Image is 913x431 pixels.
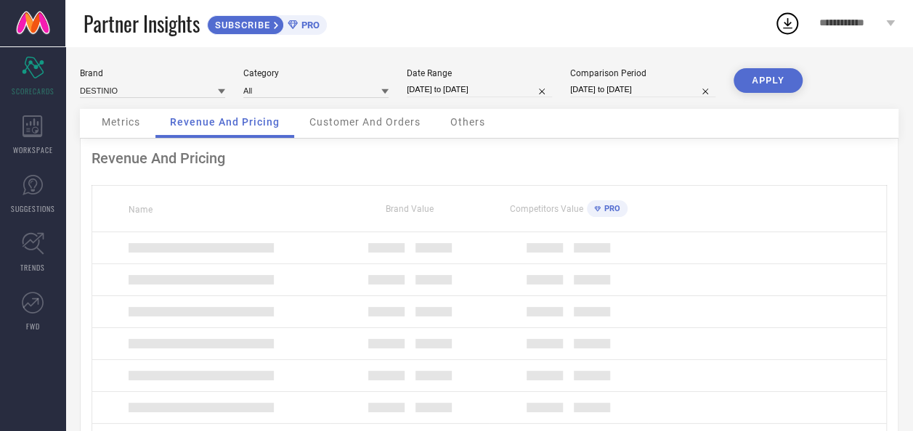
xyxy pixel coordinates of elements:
[208,20,274,30] span: SUBSCRIBE
[102,116,140,128] span: Metrics
[20,262,45,273] span: TRENDS
[407,82,552,97] input: Select date range
[570,68,715,78] div: Comparison Period
[12,86,54,97] span: SCORECARDS
[129,205,153,215] span: Name
[407,68,552,78] div: Date Range
[309,116,421,128] span: Customer And Orders
[386,204,434,214] span: Brand Value
[26,321,40,332] span: FWD
[11,203,55,214] span: SUGGESTIONS
[80,68,225,78] div: Brand
[510,204,583,214] span: Competitors Value
[774,10,800,36] div: Open download list
[13,144,53,155] span: WORKSPACE
[734,68,803,93] button: APPLY
[92,149,887,167] div: Revenue And Pricing
[601,204,620,213] span: PRO
[84,9,200,38] span: Partner Insights
[298,20,320,30] span: PRO
[450,116,485,128] span: Others
[207,12,327,35] a: SUBSCRIBEPRO
[243,68,389,78] div: Category
[170,116,280,128] span: Revenue And Pricing
[570,82,715,97] input: Select comparison period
